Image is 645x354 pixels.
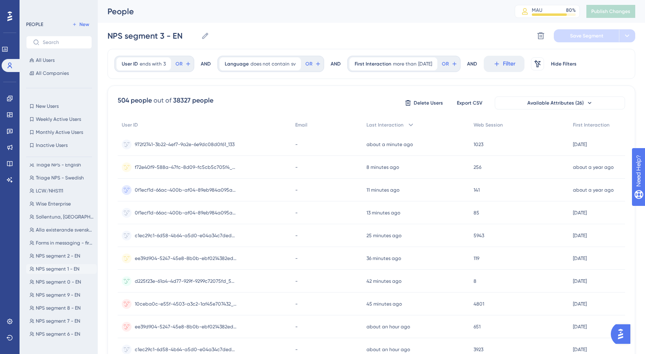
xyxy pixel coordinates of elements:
[26,160,97,170] button: Triage NPS - English
[36,103,59,109] span: New Users
[107,6,494,17] div: People
[118,96,152,105] div: 504 people
[441,57,459,70] button: OR
[573,122,610,128] span: First Interaction
[474,141,483,148] span: 1023
[573,256,587,261] time: [DATE]
[135,141,235,148] span: 972f2741-3b22-4ef7-9a2e-6e9dc08d0f61_133
[295,346,298,353] span: -
[474,210,479,216] span: 85
[295,301,298,307] span: -
[527,100,584,106] span: Available Attributes (26)
[135,346,237,353] span: c1ec29c1-6d58-4b64-a5d0-e04a34c7ded8_1043
[250,61,290,67] span: does not contain
[26,238,97,248] button: Forms in messaging - first release (alm, gustavs, [GEOGRAPHIC_DATA])-1
[305,61,312,67] span: OR
[176,61,182,67] span: OR
[36,201,71,207] span: Wise Enterprise
[26,68,92,78] button: All Companies
[163,61,166,67] span: 3
[573,233,587,238] time: [DATE]
[295,164,298,170] span: -
[449,96,490,109] button: Export CSV
[474,187,480,193] span: 141
[135,278,237,284] span: d225f23e-61a4-4d77-929f-9299c72075fd_54513
[295,141,298,148] span: -
[26,290,97,300] button: NPS segment 9 - EN
[26,21,43,28] div: PEOPLE
[154,96,171,105] div: out of
[467,56,477,72] div: AND
[366,301,402,307] time: 45 minutes ago
[366,187,399,193] time: 11 minutes ago
[26,329,97,339] button: NPS segment 6 - EN
[135,323,237,330] span: ee39d904-5247-45e8-8b0b-ebf0214382ed_833
[474,301,484,307] span: 4801
[36,331,80,337] span: NPS segment 6 - EN
[26,55,92,65] button: All Users
[201,56,211,72] div: AND
[573,278,587,284] time: [DATE]
[573,347,587,352] time: [DATE]
[495,96,625,109] button: Available Attributes (26)
[36,318,80,324] span: NPS segment 7 - EN
[295,232,298,239] span: -
[36,175,84,181] span: Triage NPS - Swedish
[484,56,524,72] button: Filter
[404,96,444,109] button: Delete Users
[551,57,577,70] button: Hide Filters
[366,256,401,261] time: 36 minutes ago
[295,278,298,284] span: -
[36,162,81,168] span: Triage NPS - English
[295,255,298,262] span: -
[442,61,449,67] span: OR
[19,2,51,12] span: Need Help?
[331,56,341,72] div: AND
[26,186,97,196] button: LCW/NHS111
[295,187,298,193] span: -
[26,140,92,150] button: Inactive Users
[26,277,97,287] button: NPS segment 0 - EN
[295,210,298,216] span: -
[573,301,587,307] time: [DATE]
[26,114,92,124] button: Weekly Active Users
[366,233,401,238] time: 25 minutes ago
[36,142,68,149] span: Inactive Users
[355,61,391,67] span: First Interaction
[36,279,81,285] span: NPS segment 0 - EN
[418,61,432,67] span: [DATE]
[26,101,92,111] button: New Users
[135,164,237,170] span: f72e40f9-588a-47fc-8d09-fc5cb5c705f4_2863
[122,61,138,67] span: User ID
[36,188,63,194] span: LCW/NHS111
[36,129,83,135] span: Monthly Active Users
[36,240,94,246] span: Forms in messaging - first release (alm, gustavs, [GEOGRAPHIC_DATA])-1
[26,199,97,209] button: Wise Enterprise
[532,7,542,13] div: MAU
[366,347,410,352] time: about an hour ago
[573,164,614,170] time: about a year ago
[474,323,480,330] span: 651
[135,255,237,262] span: ee39d904-5247-45e8-8b0b-ebf0214382ed_2853
[36,214,94,220] span: Sollentuna, [GEOGRAPHIC_DATA], [GEOGRAPHIC_DATA], [GEOGRAPHIC_DATA]
[36,253,80,259] span: NPS segment 2 - EN
[26,303,97,313] button: NPS segment 8 - EN
[414,100,443,106] span: Delete Users
[79,21,89,28] span: New
[135,187,237,193] span: 0f1ecf1d-66ac-400b-af04-89eb984a095a_2963
[26,173,97,183] button: Triage NPS - Swedish
[135,232,237,239] span: c1ec29c1-6d58-4b64-a5d0-e04a34c7ded8_1463
[573,142,587,147] time: [DATE]
[225,61,249,67] span: Language
[26,251,97,261] button: NPS segment 2 - EN
[135,210,237,216] span: 0f1ecf1d-66ac-400b-af04-89eb984a095a_3403
[26,127,92,137] button: Monthly Active Users
[573,210,587,216] time: [DATE]
[457,100,483,106] span: Export CSV
[474,278,476,284] span: 8
[140,61,162,67] span: ends with
[393,61,417,67] span: more than
[566,7,576,13] div: 80 %
[26,316,97,326] button: NPS segment 7 - EN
